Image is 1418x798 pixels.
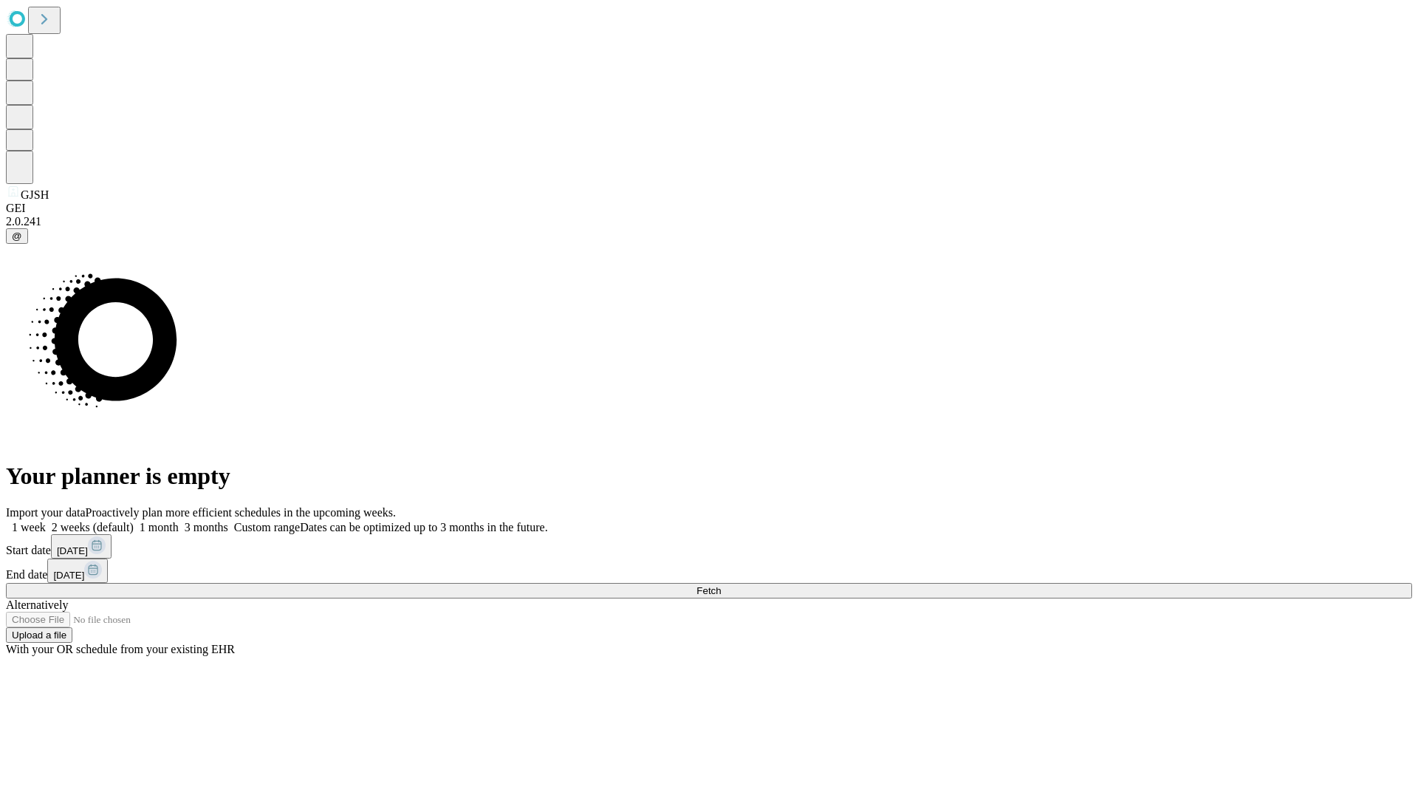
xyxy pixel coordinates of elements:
span: Dates can be optimized up to 3 months in the future. [300,521,547,533]
span: [DATE] [53,570,84,581]
div: Start date [6,534,1412,559]
span: Import your data [6,506,86,519]
span: @ [12,231,22,242]
span: [DATE] [57,545,88,556]
span: 3 months [185,521,228,533]
span: With your OR schedule from your existing EHR [6,643,235,655]
span: 1 week [12,521,46,533]
div: End date [6,559,1412,583]
h1: Your planner is empty [6,463,1412,490]
span: Custom range [234,521,300,533]
span: Proactively plan more efficient schedules in the upcoming weeks. [86,506,396,519]
span: GJSH [21,188,49,201]
button: Fetch [6,583,1412,598]
span: 2 weeks (default) [52,521,134,533]
div: GEI [6,202,1412,215]
span: Alternatively [6,598,68,611]
span: Fetch [696,585,721,596]
button: [DATE] [51,534,112,559]
span: 1 month [140,521,179,533]
div: 2.0.241 [6,215,1412,228]
button: [DATE] [47,559,108,583]
button: Upload a file [6,627,72,643]
button: @ [6,228,28,244]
